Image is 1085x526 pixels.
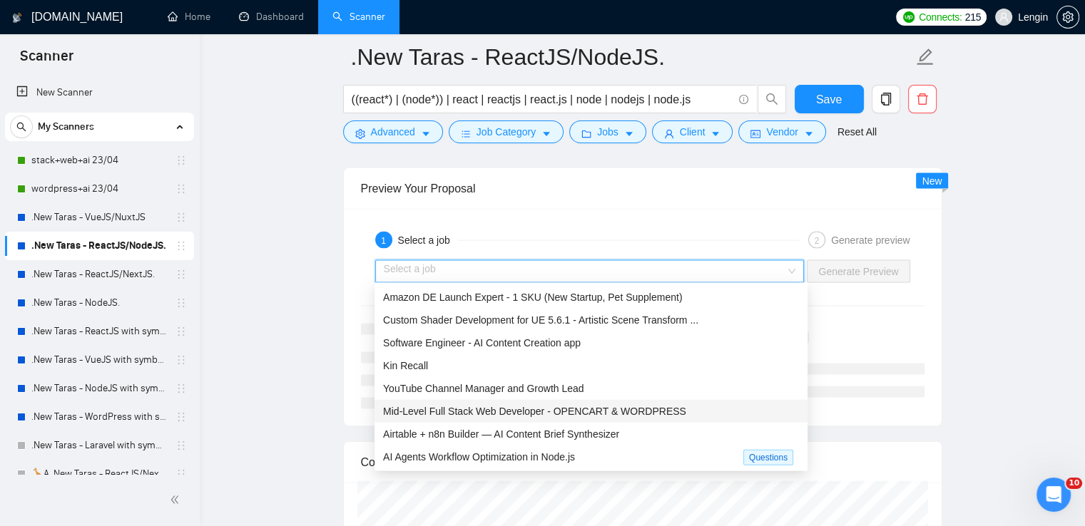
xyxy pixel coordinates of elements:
[38,113,94,141] span: My Scanners
[175,297,187,309] span: holder
[168,11,210,23] a: homeHome
[31,203,167,232] a: .New Taras - VueJS/NuxtJS
[804,128,814,139] span: caret-down
[175,383,187,394] span: holder
[383,451,575,463] span: AI Agents Workflow Optimization in Node.js
[383,383,584,394] span: YouTube Channel Manager and Growth Lead
[383,360,428,371] span: Kin Recall
[909,93,936,105] span: delete
[352,91,733,108] input: Search Freelance Jobs...
[964,9,980,25] span: 215
[383,292,682,303] span: Amazon DE Launch Expert - 1 SKU (New Startup, Pet Supplement)
[750,128,760,139] span: idcard
[807,260,910,283] button: Generate Preview
[175,411,187,423] span: holder
[624,128,634,139] span: caret-down
[903,11,915,23] img: upwork-logo.png
[739,95,748,104] span: info-circle
[371,124,415,140] span: Advanced
[31,232,167,260] a: .New Taras - ReactJS/NodeJS.
[766,124,798,140] span: Vendor
[1056,11,1079,23] a: setting
[11,122,32,132] span: search
[919,9,962,25] span: Connects:
[1057,11,1079,23] span: setting
[1066,478,1082,489] span: 10
[837,124,877,140] a: Reset All
[9,46,85,76] span: Scanner
[16,78,183,107] a: New Scanner
[12,6,22,29] img: logo
[922,175,942,187] span: New
[541,128,551,139] span: caret-down
[383,406,686,417] span: Mid-Level Full Stack Web Developer - OPENCART & WORDPRESS
[170,493,184,507] span: double-left
[916,48,934,66] span: edit
[461,128,471,139] span: bars
[710,128,720,139] span: caret-down
[398,232,459,249] div: Select a job
[743,450,793,465] span: Questions
[816,91,842,108] span: Save
[175,155,187,166] span: holder
[175,240,187,252] span: holder
[831,232,910,249] div: Generate preview
[10,115,33,138] button: search
[175,326,187,337] span: holder
[355,128,365,139] span: setting
[175,354,187,366] span: holder
[31,460,167,488] a: 🦒A .New Taras - ReactJS/NextJS usual 23/04
[175,212,187,223] span: holder
[239,11,304,23] a: dashboardDashboard
[477,124,536,140] span: Job Category
[351,39,913,75] input: Scanner name...
[449,120,564,143] button: barsJob Categorycaret-down
[361,168,924,209] div: Preview Your Proposal
[31,431,167,460] a: .New Taras - Laravel with symbols
[738,120,825,143] button: idcardVendorcaret-down
[664,128,674,139] span: user
[31,146,167,175] a: stack+web+ai 23/04
[31,175,167,203] a: wordpress+ai 23/04
[175,269,187,280] span: holder
[31,260,167,289] a: .New Taras - ReactJS/NextJS.
[383,314,698,326] span: Custom Shader Development for UE 5.6.1 - Artistic Scene Transform ...
[381,236,386,246] span: 1
[908,85,937,113] button: delete
[652,120,733,143] button: userClientcaret-down
[332,11,385,23] a: searchScanner
[361,442,924,483] div: Connects Expense
[383,337,581,349] span: Software Engineer - AI Content Creation app
[795,85,864,113] button: Save
[872,85,900,113] button: copy
[31,317,167,346] a: .New Taras - ReactJS with symbols
[1056,6,1079,29] button: setting
[597,124,618,140] span: Jobs
[421,128,431,139] span: caret-down
[383,428,619,440] span: Airtable + n8n Builder — AI Content Brief Synthesizer
[31,403,167,431] a: .New Taras - WordPress with symbols
[758,85,786,113] button: search
[31,346,167,374] a: .New Taras - VueJS with symbols
[175,468,187,480] span: holder
[815,236,820,246] span: 2
[680,124,705,140] span: Client
[343,120,443,143] button: settingAdvancedcaret-down
[175,440,187,451] span: holder
[31,374,167,403] a: .New Taras - NodeJS with symbols
[872,93,900,105] span: copy
[5,78,194,107] li: New Scanner
[569,120,646,143] button: folderJobscaret-down
[758,93,785,105] span: search
[175,183,187,195] span: holder
[581,128,591,139] span: folder
[1036,478,1071,512] iframe: Intercom live chat
[31,289,167,317] a: .New Taras - NodeJS.
[999,12,1009,22] span: user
